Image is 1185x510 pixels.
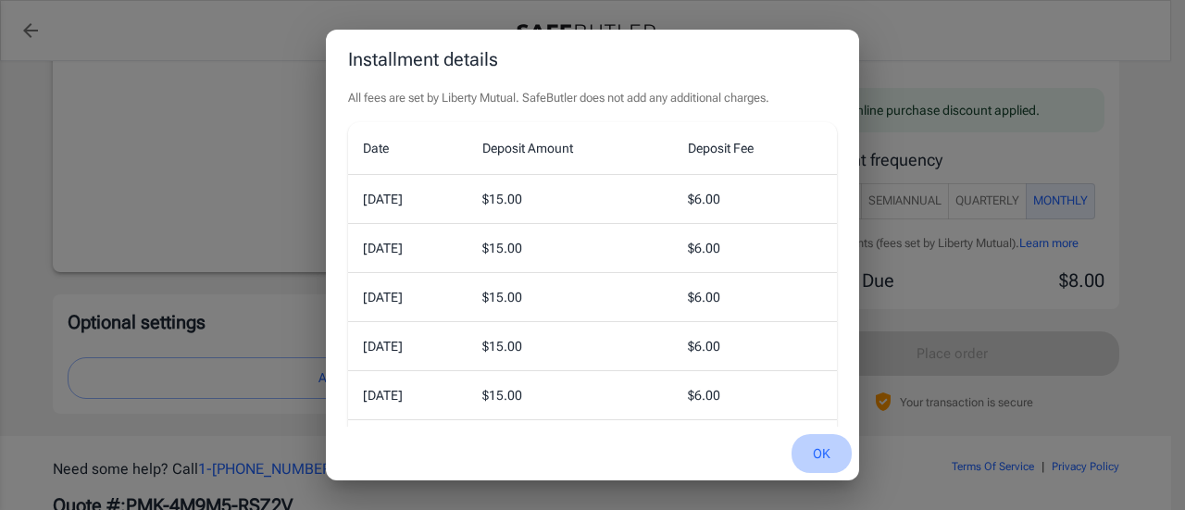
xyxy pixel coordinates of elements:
[348,419,468,468] td: [DATE]
[673,321,837,370] td: $ 6.00
[348,321,468,370] td: [DATE]
[673,174,837,223] td: $ 6.00
[673,223,837,272] td: $ 6.00
[348,122,468,175] th: Date
[468,174,674,223] td: $ 15.00
[348,89,837,107] p: All fees are set by Liberty Mutual. SafeButler does not add any additional charges.
[673,419,837,468] td: $ 6.00
[468,272,674,321] td: $ 15.00
[468,321,674,370] td: $ 15.00
[673,370,837,419] td: $ 6.00
[792,434,852,474] button: OK
[348,174,468,223] td: [DATE]
[673,122,837,175] th: Deposit Fee
[468,419,674,468] td: $ 13.00
[348,370,468,419] td: [DATE]
[468,122,674,175] th: Deposit Amount
[326,30,859,89] h2: Installment details
[468,370,674,419] td: $ 15.00
[468,223,674,272] td: $ 15.00
[348,272,468,321] td: [DATE]
[348,223,468,272] td: [DATE]
[673,272,837,321] td: $ 6.00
